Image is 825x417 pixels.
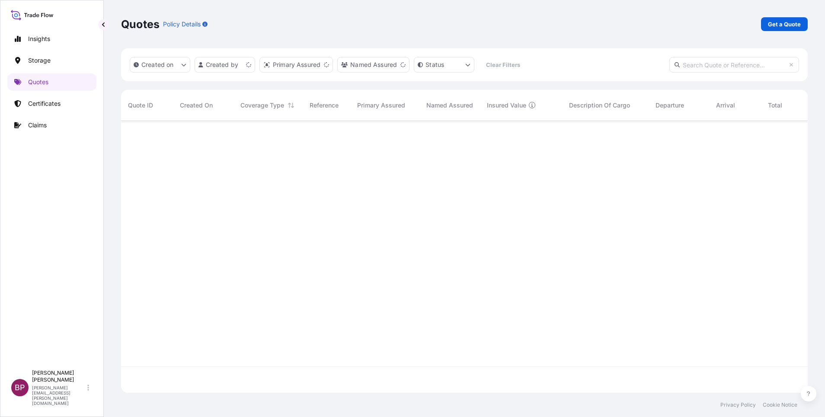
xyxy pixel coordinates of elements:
span: Departure [656,101,684,110]
button: createdOn Filter options [130,57,190,73]
span: Arrival [716,101,735,110]
span: Description Of Cargo [569,101,630,110]
p: Clear Filters [486,60,520,69]
span: Primary Assured [357,101,405,110]
a: Privacy Policy [720,401,756,408]
p: Status [425,60,444,69]
a: Quotes [7,73,96,91]
span: Total [768,101,782,110]
p: Quotes [28,78,48,86]
p: Insights [28,35,50,43]
button: certificateStatus Filter options [414,57,474,73]
input: Search Quote or Reference... [669,57,799,73]
p: Claims [28,121,47,130]
a: Cookie Notice [763,401,797,408]
span: Created On [180,101,213,110]
button: distributor Filter options [259,57,333,73]
a: Get a Quote [761,17,808,31]
p: Get a Quote [768,20,801,28]
p: [PERSON_NAME][EMAIL_ADDRESS][PERSON_NAME][DOMAIN_NAME] [32,385,86,406]
p: Policy Details [163,20,201,28]
a: Insights [7,30,96,47]
a: Storage [7,52,96,69]
p: Quotes [121,17,160,31]
span: BP [15,383,25,392]
p: Created on [141,60,174,69]
button: createdBy Filter options [195,57,255,73]
span: Coverage Type [240,101,284,110]
p: Storage [28,56,51,65]
p: Created by [206,60,239,69]
p: [PERSON_NAME] [PERSON_NAME] [32,370,86,383]
span: Quote ID [128,101,153,110]
a: Certificates [7,95,96,112]
button: Clear Filters [479,58,527,72]
span: Insured Value [487,101,526,110]
span: Named Assured [426,101,473,110]
span: Reference [310,101,339,110]
button: Sort [286,100,296,111]
button: cargoOwner Filter options [337,57,409,73]
a: Claims [7,117,96,134]
p: Named Assured [350,60,397,69]
p: Certificates [28,99,61,108]
p: Primary Assured [273,60,320,69]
